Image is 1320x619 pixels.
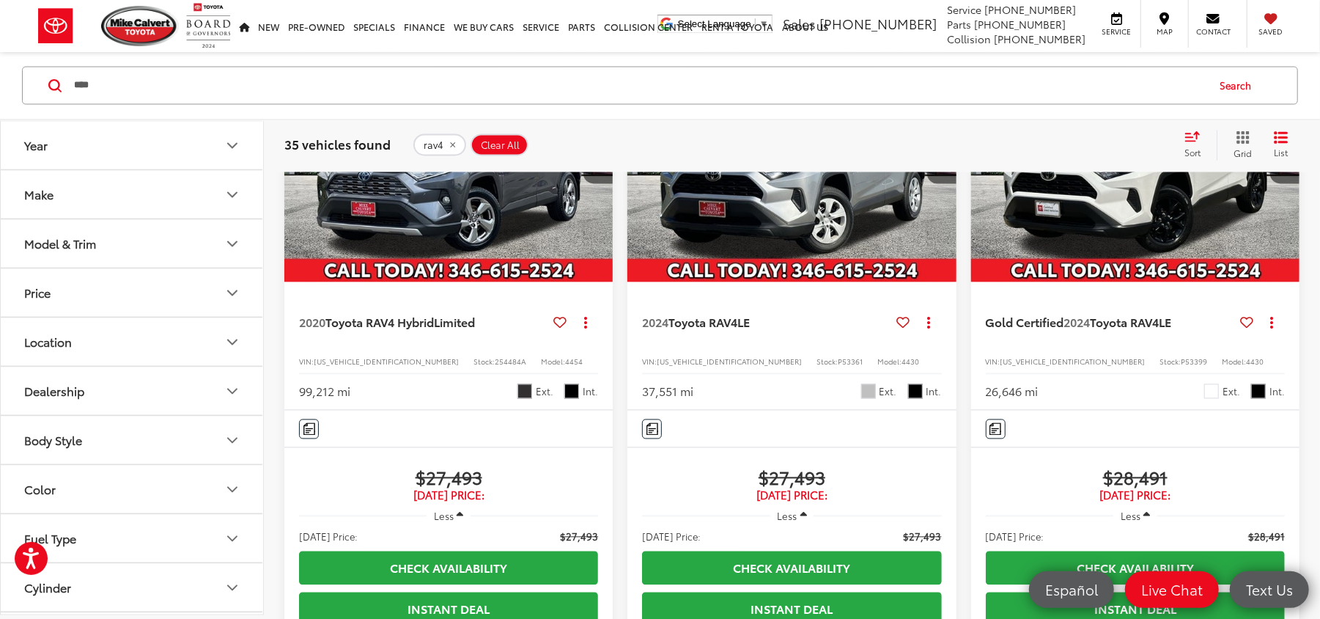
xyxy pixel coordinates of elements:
[989,423,1001,436] img: Comments
[583,385,598,399] span: Int.
[986,530,1044,544] span: [DATE] Price:
[1,417,265,464] button: Body StyleBody Style
[325,314,434,331] span: Toyota RAV4 Hybrid
[24,483,56,497] div: Color
[642,314,668,331] span: 2024
[24,532,76,546] div: Fuel Type
[880,385,897,399] span: Ext.
[495,356,526,367] span: 254484A
[1223,356,1247,367] span: Model:
[224,186,241,204] div: Make
[986,420,1006,439] button: Comments
[224,383,241,400] div: Dealership
[1234,147,1252,160] span: Grid
[986,552,1285,585] a: Check Availability
[916,309,942,335] button: Actions
[646,423,658,436] img: Comments
[642,466,941,488] span: $27,493
[24,384,84,398] div: Dealership
[1091,314,1159,331] span: Toyota RAV4
[1259,309,1285,335] button: Actions
[770,503,814,530] button: Less
[1148,26,1181,37] span: Map
[1000,356,1146,367] span: [US_VEHICLE_IDENTIFICATION_NUMBER]
[473,356,495,367] span: Stock:
[1,466,265,513] button: ColorColor
[1177,131,1217,160] button: Select sort value
[224,530,241,548] div: Fuel Type
[1274,147,1288,159] span: List
[299,314,325,331] span: 2020
[1248,530,1285,544] span: $28,491
[986,356,1000,367] span: VIN:
[778,510,797,523] span: Less
[299,530,358,544] span: [DATE] Price:
[314,356,459,367] span: [US_VEHICLE_IDENTIFICATION_NUMBER]
[1100,26,1133,37] span: Service
[24,286,51,300] div: Price
[24,188,54,202] div: Make
[24,433,82,447] div: Body Style
[908,384,923,399] span: Black
[224,285,241,302] div: Price
[1,318,265,366] button: LocationLocation
[986,384,1039,400] div: 26,646 mi
[299,384,350,400] div: 99,212 mi
[1206,67,1272,104] button: Search
[1181,356,1208,367] span: P53399
[1038,580,1105,598] span: Español
[299,420,319,439] button: Comments
[1239,580,1300,598] span: Text Us
[284,136,391,153] span: 35 vehicles found
[986,314,1064,331] span: Gold Certified
[224,579,241,597] div: Cylinder
[434,510,454,523] span: Less
[642,420,662,439] button: Comments
[642,552,941,585] a: Check Availability
[838,356,863,367] span: P53361
[877,356,901,367] span: Model:
[1223,385,1240,399] span: Ext.
[24,581,71,595] div: Cylinder
[1,171,265,219] button: MakeMake
[299,356,314,367] span: VIN:
[1125,571,1219,608] a: Live Chat
[926,385,942,399] span: Int.
[1,367,265,415] button: DealershipDealership
[1184,147,1201,159] span: Sort
[1269,385,1285,399] span: Int.
[224,432,241,450] div: Body Style
[1064,314,1091,331] span: 2024
[481,139,520,151] span: Clear All
[24,335,72,349] div: Location
[642,315,891,331] a: 2024Toyota RAV4LE
[299,552,598,585] a: Check Availability
[1,564,265,612] button: CylinderCylinder
[584,317,587,329] span: dropdown dots
[1113,503,1157,530] button: Less
[73,68,1206,103] input: Search by Make, Model, or Keyword
[994,32,1085,46] span: [PHONE_NUMBER]
[299,466,598,488] span: $27,493
[1,122,265,169] button: YearYear
[1230,571,1309,608] a: Text Us
[565,356,583,367] span: 4454
[427,503,471,530] button: Less
[24,139,48,153] div: Year
[541,356,565,367] span: Model:
[471,134,528,156] button: Clear All
[224,334,241,351] div: Location
[986,466,1285,488] span: $28,491
[224,235,241,253] div: Model & Trim
[1134,580,1210,598] span: Live Chat
[101,6,179,46] img: Mike Calvert Toyota
[299,488,598,503] span: [DATE] Price:
[1247,356,1264,367] span: 4430
[947,17,971,32] span: Parts
[986,315,1234,331] a: Gold Certified2024Toyota RAV4LE
[560,530,598,544] span: $27,493
[986,488,1285,503] span: [DATE] Price:
[434,314,475,331] span: Limited
[1263,131,1299,160] button: List View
